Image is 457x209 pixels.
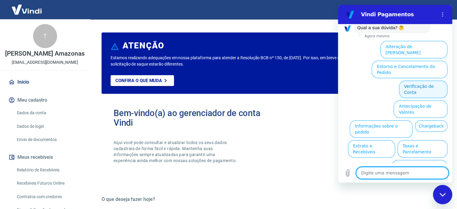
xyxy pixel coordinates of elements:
button: Sair [428,4,450,15]
iframe: Janela de mensagens [338,5,452,183]
p: Confira o que muda [115,78,162,83]
h6: ATENÇÃO [123,43,164,49]
img: Vindi [7,0,46,19]
a: Início [7,75,83,89]
a: Envio de documentos [14,134,83,146]
button: Meus recebíveis [7,151,83,164]
a: Dados da conta [14,107,83,119]
p: [EMAIL_ADDRESS][DOMAIN_NAME] [12,59,78,66]
button: Meu cadastro [7,94,83,107]
a: Dados de login [14,120,83,133]
div: T [33,24,57,48]
h5: O que deseja fazer hoje? [102,196,443,202]
p: [PERSON_NAME] Amazonas [5,51,85,57]
a: Recebíveis Futuros Online [14,177,83,189]
h2: Bem-vindo(a) ao gerenciador de conta Vindi [114,108,272,128]
iframe: Botão para abrir a janela de mensagens, conversa em andamento [433,185,452,204]
a: Relatório de Recebíveis [14,164,83,176]
p: Estamos realizando adequações em nossa plataforma para atender a Resolução BCB nº 150, de [DATE].... [111,55,369,67]
p: Aqui você pode consultar e atualizar todos os seus dados cadastrais de forma fácil e rápida. Mant... [114,140,238,164]
a: Confira o que muda [111,75,174,86]
a: Contratos com credores [14,191,83,203]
